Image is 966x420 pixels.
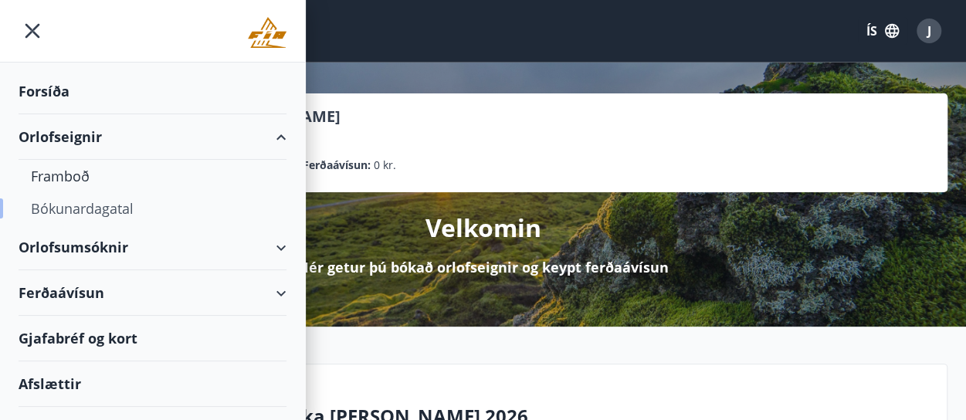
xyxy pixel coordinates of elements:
p: Hér getur þú bókað orlofseignir og keypt ferðaávísun [298,257,669,277]
div: Ferðaávísun [19,270,286,316]
div: Gjafabréf og kort [19,316,286,361]
p: Velkomin [425,211,541,245]
span: J [927,22,931,39]
button: J [910,12,947,49]
div: Framboð [31,160,274,192]
button: ÍS [858,17,907,45]
img: union_logo [248,17,286,48]
button: menu [19,17,46,45]
div: Afslættir [19,361,286,407]
div: Forsíða [19,69,286,114]
div: Orlofseignir [19,114,286,160]
span: 0 kr. [374,157,396,174]
div: Bókunardagatal [31,192,274,225]
div: Orlofsumsóknir [19,225,286,270]
p: Ferðaávísun : [303,157,371,174]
